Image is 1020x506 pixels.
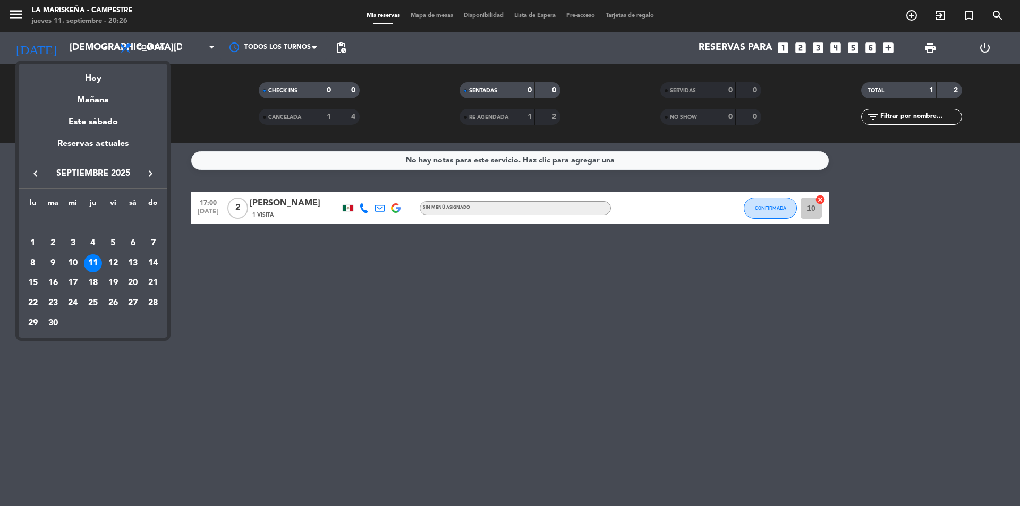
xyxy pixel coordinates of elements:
td: 24 de septiembre de 2025 [63,293,83,313]
div: 24 [64,294,82,312]
th: viernes [103,197,123,213]
td: 14 de septiembre de 2025 [143,253,163,273]
div: 10 [64,254,82,272]
span: septiembre 2025 [45,167,141,181]
td: 20 de septiembre de 2025 [123,273,143,293]
div: 30 [44,314,62,332]
td: 2 de septiembre de 2025 [43,233,63,253]
td: 23 de septiembre de 2025 [43,293,63,313]
div: Hoy [19,64,167,85]
div: 14 [144,254,162,272]
div: 18 [84,274,102,292]
div: 12 [104,254,122,272]
td: 7 de septiembre de 2025 [143,233,163,253]
td: SEP. [23,213,163,233]
th: jueves [83,197,103,213]
div: 11 [84,254,102,272]
td: 18 de septiembre de 2025 [83,273,103,293]
div: Mañana [19,85,167,107]
div: 15 [24,274,42,292]
th: sábado [123,197,143,213]
i: keyboard_arrow_left [29,167,42,180]
td: 25 de septiembre de 2025 [83,293,103,313]
td: 6 de septiembre de 2025 [123,233,143,253]
th: lunes [23,197,43,213]
th: miércoles [63,197,83,213]
div: 27 [124,294,142,312]
td: 28 de septiembre de 2025 [143,293,163,313]
th: martes [43,197,63,213]
td: 15 de septiembre de 2025 [23,273,43,293]
td: 21 de septiembre de 2025 [143,273,163,293]
div: 2 [44,234,62,252]
div: 22 [24,294,42,312]
td: 1 de septiembre de 2025 [23,233,43,253]
div: 4 [84,234,102,252]
td: 26 de septiembre de 2025 [103,293,123,313]
div: 28 [144,294,162,312]
td: 11 de septiembre de 2025 [83,253,103,273]
button: keyboard_arrow_left [26,167,45,181]
td: 27 de septiembre de 2025 [123,293,143,313]
td: 9 de septiembre de 2025 [43,253,63,273]
div: 17 [64,274,82,292]
div: 8 [24,254,42,272]
td: 16 de septiembre de 2025 [43,273,63,293]
div: 1 [24,234,42,252]
div: Este sábado [19,107,167,137]
div: Reservas actuales [19,137,167,159]
div: 13 [124,254,142,272]
div: 7 [144,234,162,252]
i: keyboard_arrow_right [144,167,157,180]
div: 21 [144,274,162,292]
td: 12 de septiembre de 2025 [103,253,123,273]
div: 26 [104,294,122,312]
td: 19 de septiembre de 2025 [103,273,123,293]
td: 5 de septiembre de 2025 [103,233,123,253]
td: 3 de septiembre de 2025 [63,233,83,253]
td: 22 de septiembre de 2025 [23,293,43,313]
td: 29 de septiembre de 2025 [23,313,43,333]
div: 20 [124,274,142,292]
td: 30 de septiembre de 2025 [43,313,63,333]
td: 8 de septiembre de 2025 [23,253,43,273]
div: 5 [104,234,122,252]
div: 6 [124,234,142,252]
th: domingo [143,197,163,213]
div: 16 [44,274,62,292]
td: 17 de septiembre de 2025 [63,273,83,293]
div: 25 [84,294,102,312]
div: 9 [44,254,62,272]
div: 23 [44,294,62,312]
td: 13 de septiembre de 2025 [123,253,143,273]
div: 3 [64,234,82,252]
button: keyboard_arrow_right [141,167,160,181]
div: 19 [104,274,122,292]
td: 10 de septiembre de 2025 [63,253,83,273]
td: 4 de septiembre de 2025 [83,233,103,253]
div: 29 [24,314,42,332]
